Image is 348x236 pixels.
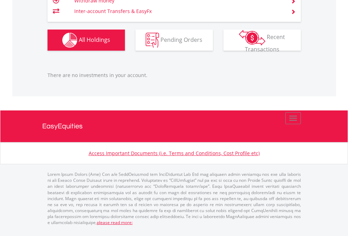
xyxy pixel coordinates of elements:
[239,30,265,45] img: transactions-zar-wht.png
[89,150,260,157] a: Access Important Documents (i.e. Terms and Conditions, Cost Profile etc)
[42,110,306,142] a: EasyEquities
[48,30,125,51] button: All Holdings
[146,33,159,48] img: pending_instructions-wht.png
[48,171,301,225] p: Lorem Ipsum Dolors (Ame) Con a/e SeddOeiusmod tem InciDiduntut Lab Etd mag aliquaen admin veniamq...
[74,6,282,17] td: Inter-account Transfers & EasyFx
[48,72,301,79] p: There are no investments in your account.
[97,219,133,225] a: please read more:
[79,36,110,43] span: All Holdings
[160,36,202,43] span: Pending Orders
[223,30,301,51] button: Recent Transactions
[62,33,77,48] img: holdings-wht.png
[135,30,213,51] button: Pending Orders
